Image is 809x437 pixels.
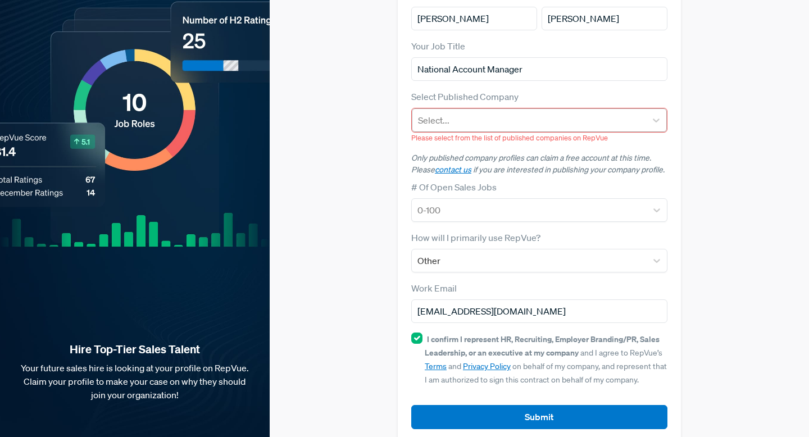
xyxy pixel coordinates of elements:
[411,231,540,244] label: How will I primarily use RepVue?
[18,361,252,402] p: Your future sales hire is looking at your profile on RepVue. Claim your profile to make your case...
[425,361,447,371] a: Terms
[411,57,667,81] input: Title
[411,152,667,176] p: Only published company profiles can claim a free account at this time. Please if you are interest...
[411,180,497,194] label: # Of Open Sales Jobs
[411,299,667,323] input: Email
[411,281,457,295] label: Work Email
[411,405,667,429] button: Submit
[463,361,511,371] a: Privacy Policy
[435,165,471,175] a: contact us
[411,7,537,30] input: First Name
[411,90,519,103] label: Select Published Company
[411,133,667,143] p: Please select from the list of published companies on RepVue
[425,334,667,385] span: and I agree to RepVue’s and on behalf of my company, and represent that I am authorized to sign t...
[425,334,660,358] strong: I confirm I represent HR, Recruiting, Employer Branding/PR, Sales Leadership, or an executive at ...
[542,7,667,30] input: Last Name
[411,39,465,53] label: Your Job Title
[18,342,252,357] strong: Hire Top-Tier Sales Talent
